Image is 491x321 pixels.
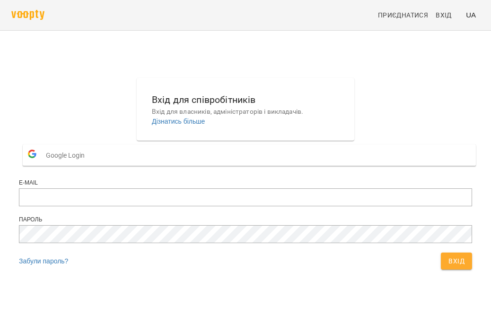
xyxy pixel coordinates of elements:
span: Google Login [46,146,89,165]
div: Пароль [19,216,472,224]
div: E-mail [19,179,472,187]
span: Вхід [436,9,452,21]
span: UA [466,10,476,20]
button: Вхід [441,253,472,270]
p: Вхід для власників, адміністраторів і викладачів. [152,107,339,117]
a: Вхід [432,7,462,24]
button: UA [462,6,480,24]
a: Приєднатися [374,7,432,24]
button: Google Login [23,144,476,166]
h6: Вхід для співробітників [152,93,339,107]
img: voopty.png [11,10,44,20]
a: Забули пароль? [19,257,68,265]
a: Дізнатись більше [152,118,205,125]
span: Приєднатися [378,9,428,21]
button: Вхід для співробітниківВхід для власників, адміністраторів і викладачів.Дізнатись більше [144,85,347,134]
span: Вхід [448,255,465,267]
